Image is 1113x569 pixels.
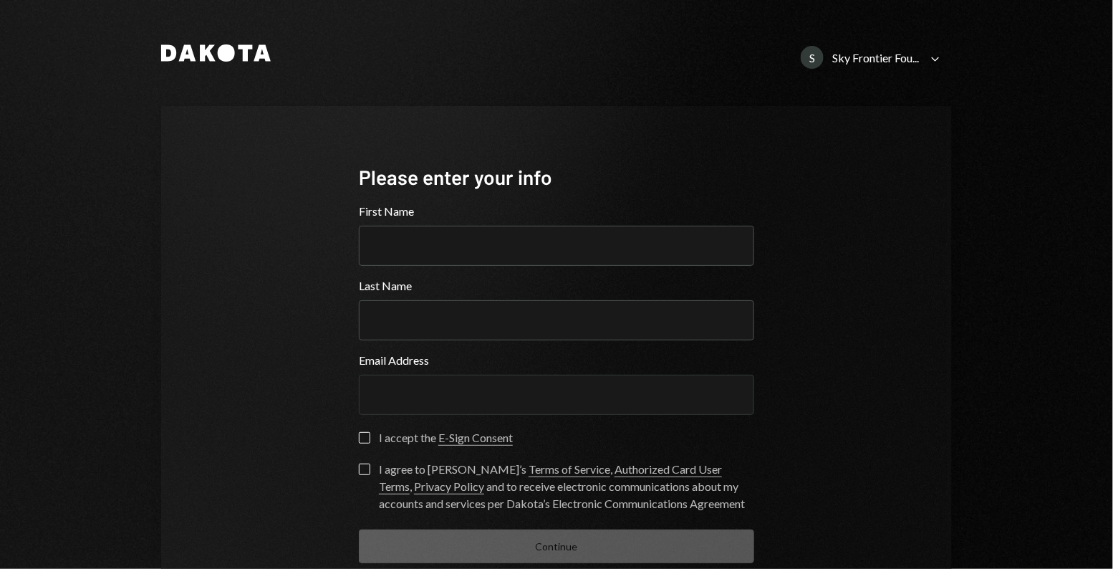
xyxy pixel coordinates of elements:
div: S [801,46,824,69]
label: First Name [359,203,754,220]
button: I agree to [PERSON_NAME]’s Terms of Service, Authorized Card User Terms, Privacy Policy and to re... [359,464,370,475]
label: Last Name [359,277,754,295]
a: Terms of Service [529,462,610,477]
button: I accept the E-Sign Consent [359,432,370,444]
a: Authorized Card User Terms [379,462,722,494]
div: I accept the [379,429,513,446]
div: Please enter your info [359,163,754,191]
a: Privacy Policy [414,479,484,494]
a: E-Sign Consent [438,431,513,446]
div: Sky Frontier Fou... [832,51,919,64]
div: I agree to [PERSON_NAME]’s , , and to receive electronic communications about my accounts and ser... [379,461,754,512]
label: Email Address [359,352,754,369]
